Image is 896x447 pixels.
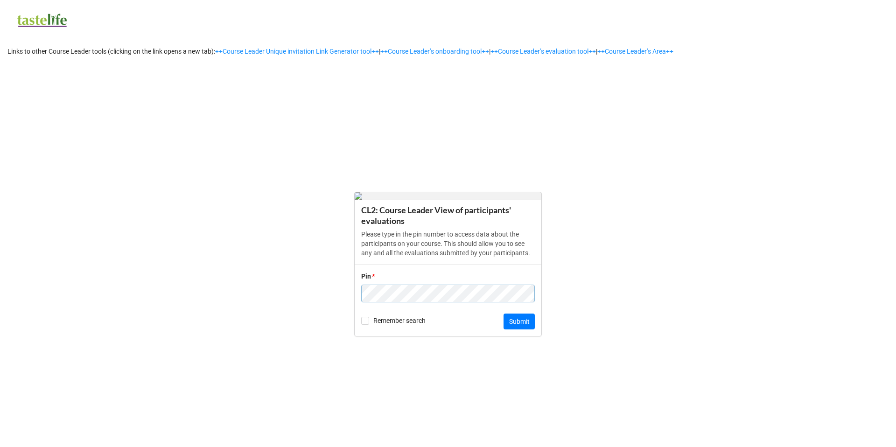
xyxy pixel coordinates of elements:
label: Remember search [361,317,426,325]
button: Submit [504,314,535,329]
p: Links to other Course Leader tools (clicking on the link opens a new tab): | | | [7,47,889,56]
a: ++Course Leader’s evaluation tool++ [490,48,596,55]
p: Please type in the pin number to access data about the participants on your course. This should a... [361,230,535,258]
a: ++Course Leader Unique invitation Link Generator tool++ [215,48,379,55]
a: ++Course Leader’s Area++ [597,48,673,55]
a: ++Course Leader’s onboarding tool++ [380,48,489,55]
div: Pin [361,271,371,281]
div: CL2: Course Leader View of participants' evaluations [361,205,535,226]
img: tastelife.png [355,192,541,200]
img: 8SeUmRAqi5%2Ftastelife.png [14,10,70,31]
